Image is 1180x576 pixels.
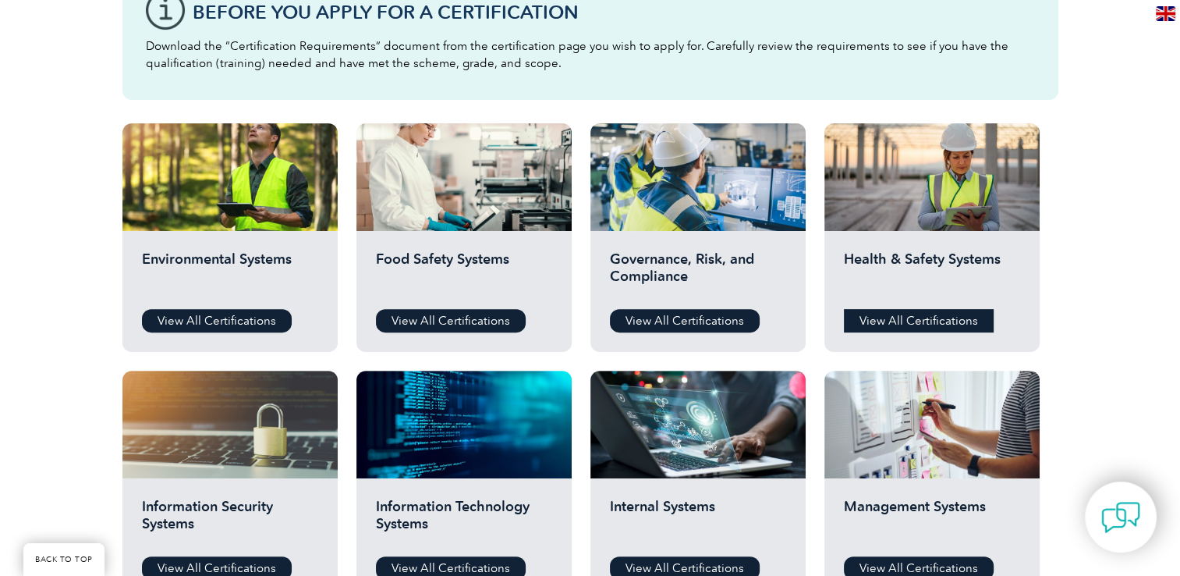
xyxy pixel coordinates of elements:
[376,498,552,545] h2: Information Technology Systems
[142,309,292,332] a: View All Certifications
[610,498,786,545] h2: Internal Systems
[1156,6,1175,21] img: en
[142,498,318,545] h2: Information Security Systems
[23,543,105,576] a: BACK TO TOP
[844,309,994,332] a: View All Certifications
[610,251,786,297] h2: Governance, Risk, and Compliance
[610,309,760,332] a: View All Certifications
[142,251,318,297] h2: Environmental Systems
[376,309,526,332] a: View All Certifications
[844,251,1020,297] h2: Health & Safety Systems
[1101,498,1140,537] img: contact-chat.png
[146,37,1035,72] p: Download the “Certification Requirements” document from the certification page you wish to apply ...
[193,2,1035,22] h3: Before You Apply For a Certification
[376,251,552,297] h2: Food Safety Systems
[844,498,1020,545] h2: Management Systems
